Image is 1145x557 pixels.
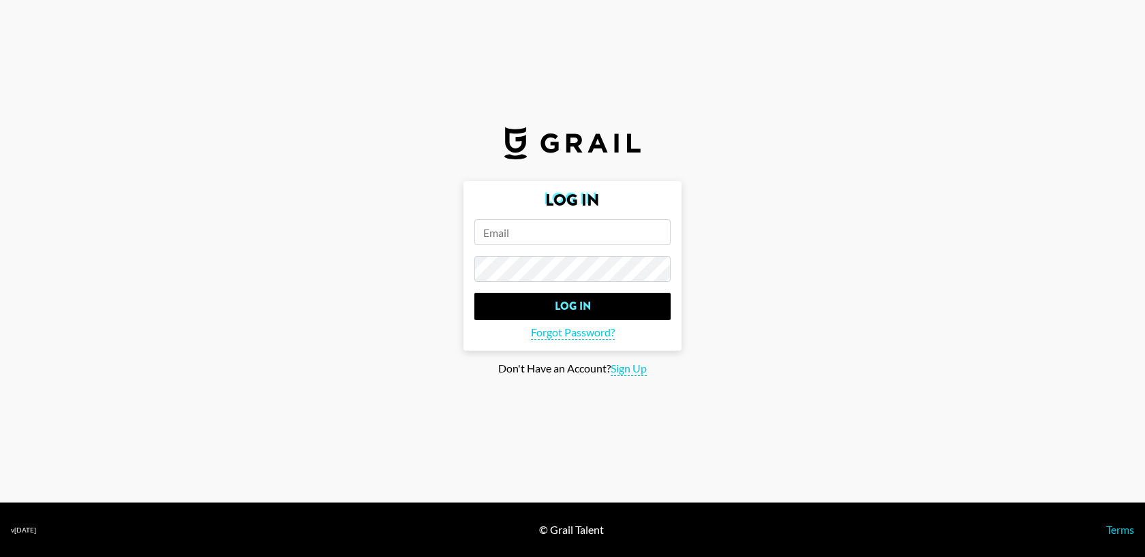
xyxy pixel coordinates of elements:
div: Don't Have an Account? [11,362,1134,376]
span: Forgot Password? [531,325,615,340]
div: v [DATE] [11,526,36,535]
span: Sign Up [611,362,647,376]
img: Grail Talent Logo [504,127,641,159]
div: © Grail Talent [539,523,604,537]
a: Terms [1106,523,1134,536]
input: Log In [474,293,671,320]
input: Email [474,219,671,245]
h2: Log In [474,192,671,208]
